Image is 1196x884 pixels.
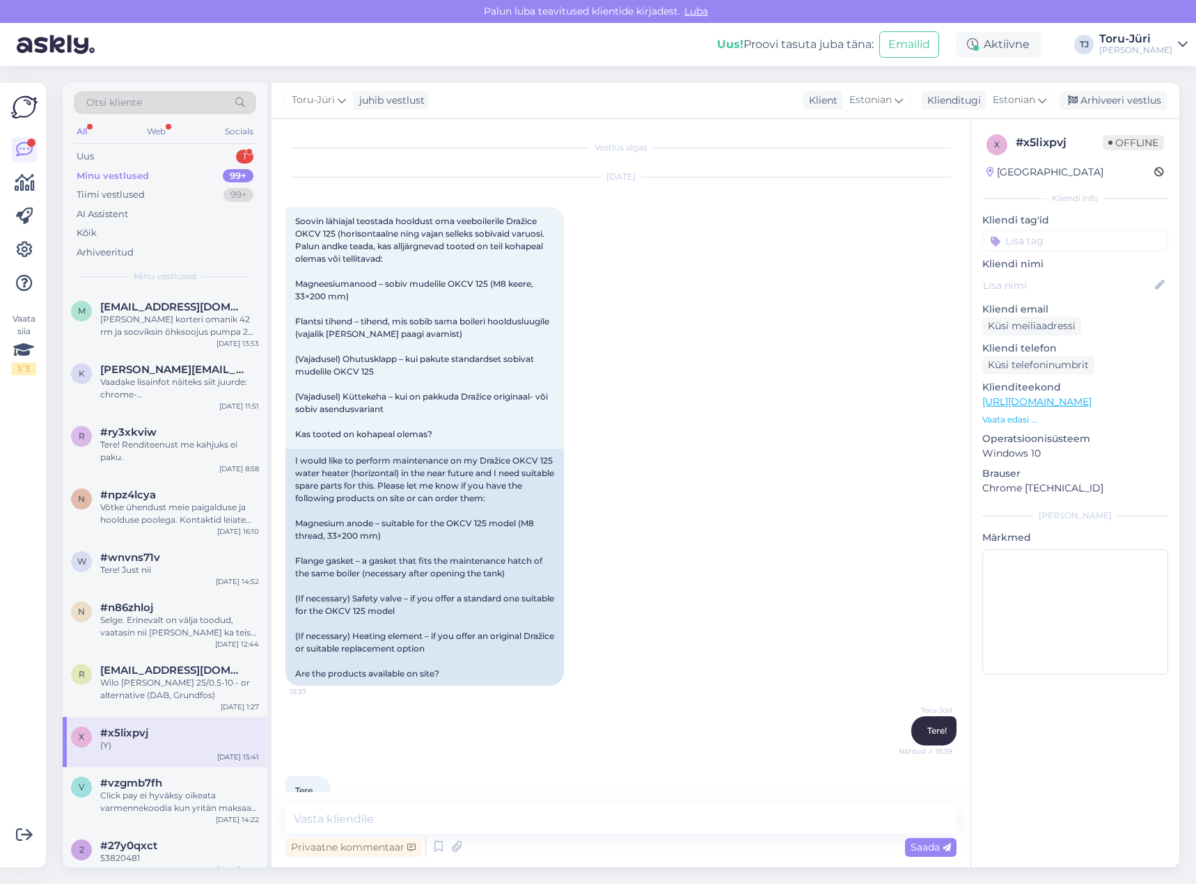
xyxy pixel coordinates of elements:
div: [DATE] 15:41 [217,752,259,762]
div: juhib vestlust [354,93,425,108]
span: Nähtud ✓ 15:39 [899,746,952,757]
span: Estonian [993,93,1035,108]
a: [URL][DOMAIN_NAME] [982,395,1092,408]
div: Kõik [77,226,97,240]
div: Privaatne kommentaar [285,838,421,857]
div: Küsi telefoninumbrit [982,356,1094,374]
div: Socials [222,123,256,141]
div: [DATE] 14:22 [216,814,259,825]
span: r [79,669,85,679]
div: (Y) [100,739,259,752]
div: [DATE] 11:51 [219,401,259,411]
span: v [79,782,84,792]
div: [PERSON_NAME] [1099,45,1172,56]
div: [DATE] 11:03 [217,865,259,875]
p: Kliendi nimi [982,257,1168,271]
p: Operatsioonisüsteem [982,432,1168,446]
span: x [994,139,1000,150]
div: [DATE] 16:10 [217,526,259,537]
div: 99+ [223,169,253,183]
div: Vestlus algas [285,141,957,154]
div: Võtke ühendust meie paigalduse ja hoolduse poolega. Kontaktid leiate siit: [URL][DOMAIN_NAME] [100,501,259,526]
div: Aktiivne [956,32,1041,57]
div: [DATE] 12:44 [215,639,259,649]
div: Vaadake lisainfot näiteks siit juurde: chrome-extension://efaidnbmnnnibpcajpcglclefindmkaj/[URL][... [100,376,259,401]
span: #vzgmb7fh [100,777,162,789]
span: Toru-Jüri [900,705,952,716]
span: Luba [680,5,712,17]
span: w [77,556,86,567]
div: 99+ [223,188,253,202]
div: Vaata siia [11,313,36,375]
div: Tere! Just nii [100,564,259,576]
span: #ry3xkviw [100,426,157,439]
div: [PERSON_NAME] [982,510,1168,522]
span: Offline [1103,135,1164,150]
div: Minu vestlused [77,169,149,183]
span: r [79,431,85,441]
input: Lisa tag [982,230,1168,251]
span: #npz4lcya [100,489,156,501]
div: Wilo [PERSON_NAME] 25/0.5-10 - or alternative (DAB, Grundfos) [100,677,259,702]
span: Otsi kliente [86,95,142,110]
span: #wnvns71v [100,551,160,564]
button: Emailid [879,31,939,58]
span: Toru-Jüri [292,93,335,108]
p: Chrome [TECHNICAL_ID] [982,481,1168,496]
div: [DATE] 1:27 [221,702,259,712]
div: [DATE] 14:52 [216,576,259,587]
div: 1 [236,150,253,164]
div: All [74,123,90,141]
span: ricdes@gmail.com [100,664,245,677]
p: Vaata edasi ... [982,413,1168,426]
span: #n86zhloj [100,601,153,614]
div: Selge. Erinevalt on välja toodud, vaatasin nii [PERSON_NAME] ka teist paigaldusjuhendit. [100,614,259,639]
div: TJ [1074,35,1094,54]
div: AI Assistent [77,207,128,221]
div: Click pay ei hyväksy oikeata varmennekoodia kun yritän maksaa ostosta. [100,789,259,814]
div: [GEOGRAPHIC_DATA] [986,165,1103,180]
p: Klienditeekond [982,380,1168,395]
p: Kliendi tag'id [982,213,1168,228]
span: marxchiki@gmail.com [100,301,245,313]
div: Tiimi vestlused [77,188,145,202]
p: Windows 10 [982,446,1168,461]
img: Askly Logo [11,94,38,120]
span: Minu vestlused [134,270,196,283]
div: [DATE] 8:58 [219,464,259,474]
p: Brauser [982,466,1168,481]
span: #27y0qxct [100,839,157,852]
span: x [79,732,84,742]
div: [PERSON_NAME] korteri omanik 42 rm ja sooviksin õhksoojus pumpa 2 puhujaga ja Michubishi Electric... [100,313,259,338]
span: kristen.pugi@gmail.com [100,363,245,376]
div: I would like to perform maintenance on my Dražice OKCV 125 water heater (horizontal) in the near ... [285,449,564,686]
b: Uus! [717,38,743,51]
span: Tere [295,785,313,796]
span: Estonian [849,93,892,108]
span: Saada [911,841,951,853]
div: Küsi meiliaadressi [982,317,1081,336]
span: n [78,494,85,504]
span: k [79,368,85,379]
span: 2 [79,844,84,855]
div: Web [144,123,168,141]
p: Kliendi email [982,302,1168,317]
input: Lisa nimi [983,278,1152,293]
div: Klienditugi [922,93,981,108]
span: n [78,606,85,617]
div: 53820481 [100,852,259,865]
span: 15:37 [290,686,342,697]
div: Klient [803,93,837,108]
div: Arhiveeri vestlus [1060,91,1167,110]
div: [DATE] 13:53 [217,338,259,349]
div: Arhiveeritud [77,246,134,260]
div: 1 / 3 [11,363,36,375]
div: Toru-Jüri [1099,33,1172,45]
div: Tere! Renditeenust me kahjuks ei paku. [100,439,259,464]
div: [DATE] [285,171,957,183]
p: Märkmed [982,530,1168,545]
span: #x5lixpvj [100,727,148,739]
span: m [78,306,86,316]
a: Toru-Jüri[PERSON_NAME] [1099,33,1188,56]
div: Uus [77,150,94,164]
